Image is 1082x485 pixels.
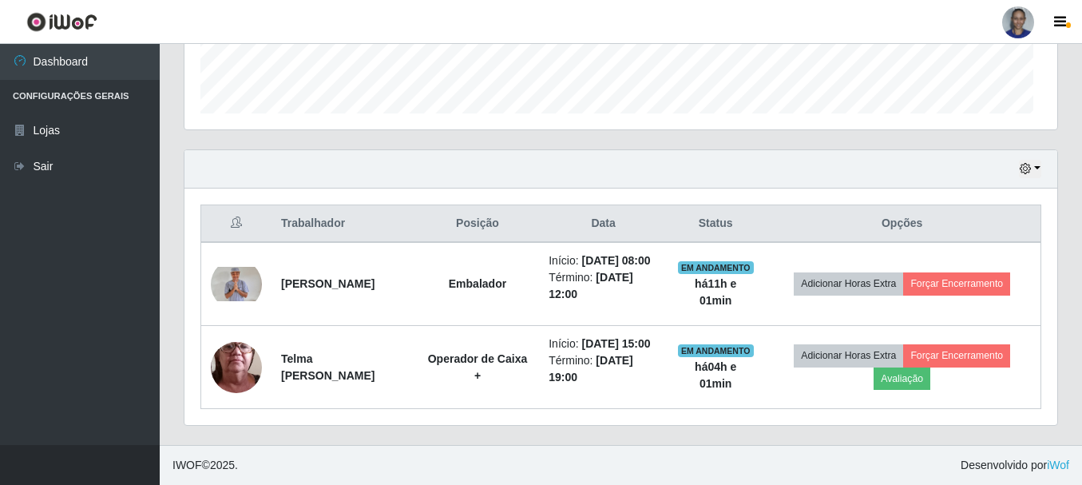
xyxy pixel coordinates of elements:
li: Início: [549,336,658,352]
img: 1744294731442.jpeg [211,310,262,423]
time: [DATE] 08:00 [581,254,650,267]
a: iWof [1047,459,1069,471]
button: Forçar Encerramento [903,272,1010,295]
span: © 2025 . [172,457,238,474]
button: Forçar Encerramento [903,344,1010,367]
img: 1680193572797.jpeg [211,267,262,301]
strong: há 11 h e 01 min [695,277,736,307]
button: Adicionar Horas Extra [794,344,903,367]
span: Desenvolvido por [961,457,1069,474]
strong: há 04 h e 01 min [695,360,736,390]
span: EM ANDAMENTO [678,344,754,357]
strong: Operador de Caixa + [428,352,528,382]
th: Posição [416,205,540,243]
button: Adicionar Horas Extra [794,272,903,295]
time: [DATE] 15:00 [581,337,650,350]
strong: [PERSON_NAME] [281,277,375,290]
img: CoreUI Logo [26,12,97,32]
th: Opções [763,205,1040,243]
th: Trabalhador [271,205,416,243]
th: Data [539,205,668,243]
li: Início: [549,252,658,269]
li: Término: [549,352,658,386]
button: Avaliação [874,368,930,390]
strong: Embalador [449,277,506,290]
th: Status [668,205,763,243]
li: Término: [549,269,658,303]
span: EM ANDAMENTO [678,261,754,274]
span: IWOF [172,459,202,471]
strong: Telma [PERSON_NAME] [281,352,375,382]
